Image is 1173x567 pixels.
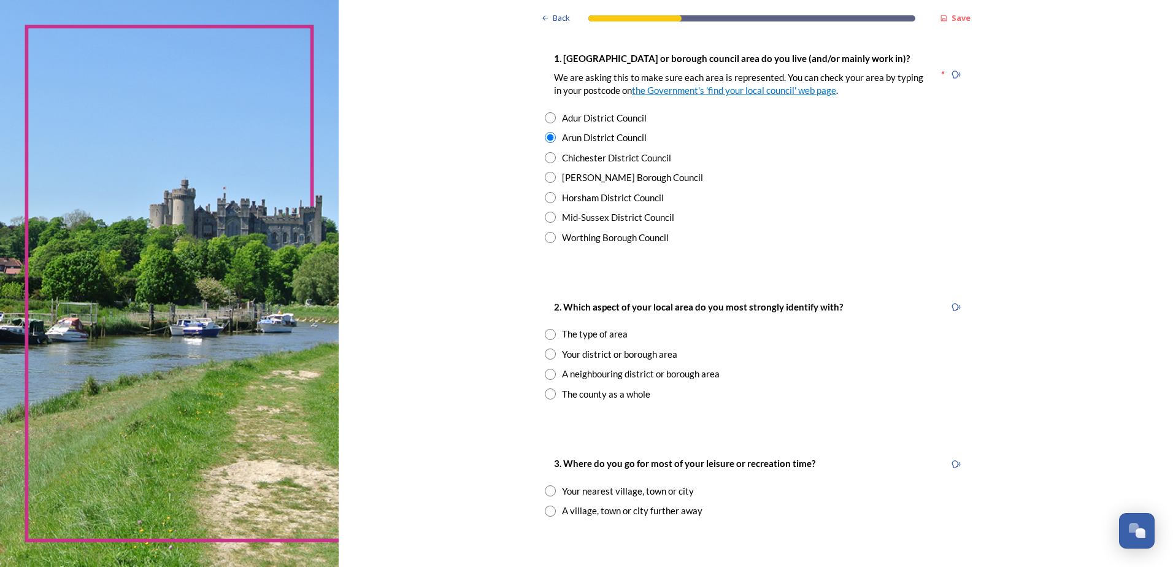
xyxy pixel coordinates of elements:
div: Adur District Council [562,111,647,125]
a: the Government's 'find your local council' web page [632,85,836,96]
span: Back [553,12,570,24]
strong: 1. [GEOGRAPHIC_DATA] or borough council area do you live (and/or mainly work in)? [554,53,910,64]
div: Arun District Council [562,131,647,145]
div: Chichester District Council [562,151,671,165]
p: We are asking this to make sure each area is represented. You can check your area by typing in yo... [554,71,931,98]
div: Mid-Sussex District Council [562,210,674,225]
div: A neighbouring district or borough area [562,367,720,381]
div: Your nearest village, town or city [562,484,694,498]
strong: 3. Where do you go for most of your leisure or recreation time? [554,458,815,469]
button: Open Chat [1119,513,1155,549]
div: [PERSON_NAME] Borough Council [562,171,703,185]
div: Worthing Borough Council [562,231,669,245]
div: A village, town or city further away [562,504,702,518]
strong: 2. Which aspect of your local area do you most strongly identify with? [554,301,843,312]
div: The county as a whole [562,387,650,401]
div: Horsham District Council [562,191,664,205]
div: The type of area [562,327,628,341]
div: Your district or borough area [562,347,677,361]
strong: Save [952,12,971,23]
